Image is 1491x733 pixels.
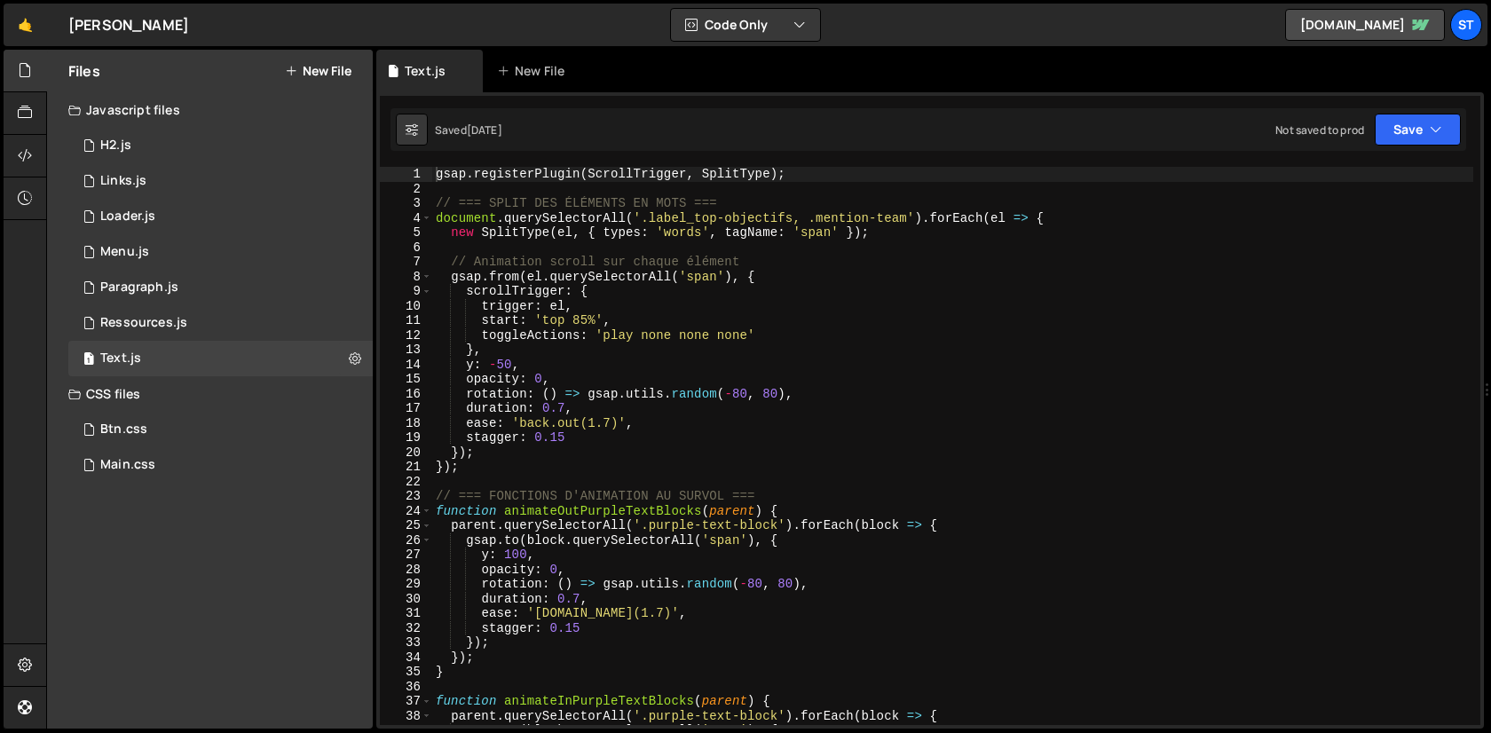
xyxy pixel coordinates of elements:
div: 15 [380,372,432,387]
div: 38 [380,709,432,724]
div: Text.js [405,62,446,80]
div: [DATE] [467,122,502,138]
div: 6 [380,240,432,256]
div: Links.js [100,173,146,189]
div: Btn.css [100,422,147,437]
div: CSS files [47,376,373,412]
div: 34 [380,650,432,666]
button: Code Only [671,9,820,41]
div: 17 [380,401,432,416]
div: Loader.js [100,209,155,225]
div: 23 [380,489,432,504]
div: 24 [380,504,432,519]
h2: Files [68,61,100,81]
div: 15898/42425.css [68,412,373,447]
div: [PERSON_NAME] [68,14,189,35]
div: 15898/42450.js [68,270,373,305]
div: 13 [380,343,432,358]
div: 20 [380,445,432,461]
div: 12 [380,328,432,343]
div: 4 [380,211,432,226]
div: 15898/42446.js [68,234,373,270]
div: 32 [380,621,432,636]
div: 22 [380,475,432,490]
div: 10 [380,299,432,314]
div: 36 [380,680,432,695]
div: 29 [380,577,432,592]
div: Not saved to prod [1275,122,1364,138]
div: 33 [380,635,432,650]
div: New File [497,62,572,80]
div: Main.css [100,457,155,473]
div: 8 [380,270,432,285]
button: New File [285,64,351,78]
div: 9 [380,284,432,299]
a: St [1450,9,1482,41]
div: Menu.js [100,244,149,260]
div: 18 [380,416,432,431]
div: 7 [380,255,432,270]
div: 26 [380,533,432,548]
div: 37 [380,694,432,709]
div: 16 [380,387,432,402]
div: 5 [380,225,432,240]
div: Ressources.js [100,315,187,331]
span: 1 [83,353,94,367]
div: 1 [380,167,432,182]
div: 3 [380,196,432,211]
div: 35 [380,665,432,680]
div: 15898/42478.js [68,199,373,234]
div: Paragraph.js [100,280,178,296]
div: Text.js [100,351,141,366]
div: 15898/42409.js [68,341,373,376]
div: 15898/44119.js [68,305,373,341]
div: Saved [435,122,502,138]
div: 11 [380,313,432,328]
div: 15898/42448.js [68,163,373,199]
div: 25 [380,518,432,533]
div: 15898/42449.js [68,128,373,163]
a: 🤙 [4,4,47,46]
div: 27 [380,548,432,563]
div: Javascript files [47,92,373,128]
div: 14 [380,358,432,373]
div: H2.js [100,138,131,154]
div: 28 [380,563,432,578]
div: 19 [380,430,432,445]
div: 21 [380,460,432,475]
a: [DOMAIN_NAME] [1285,9,1445,41]
div: 2 [380,182,432,197]
div: 31 [380,606,432,621]
div: 30 [380,592,432,607]
div: 15898/42416.css [68,447,373,483]
button: Save [1375,114,1461,146]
